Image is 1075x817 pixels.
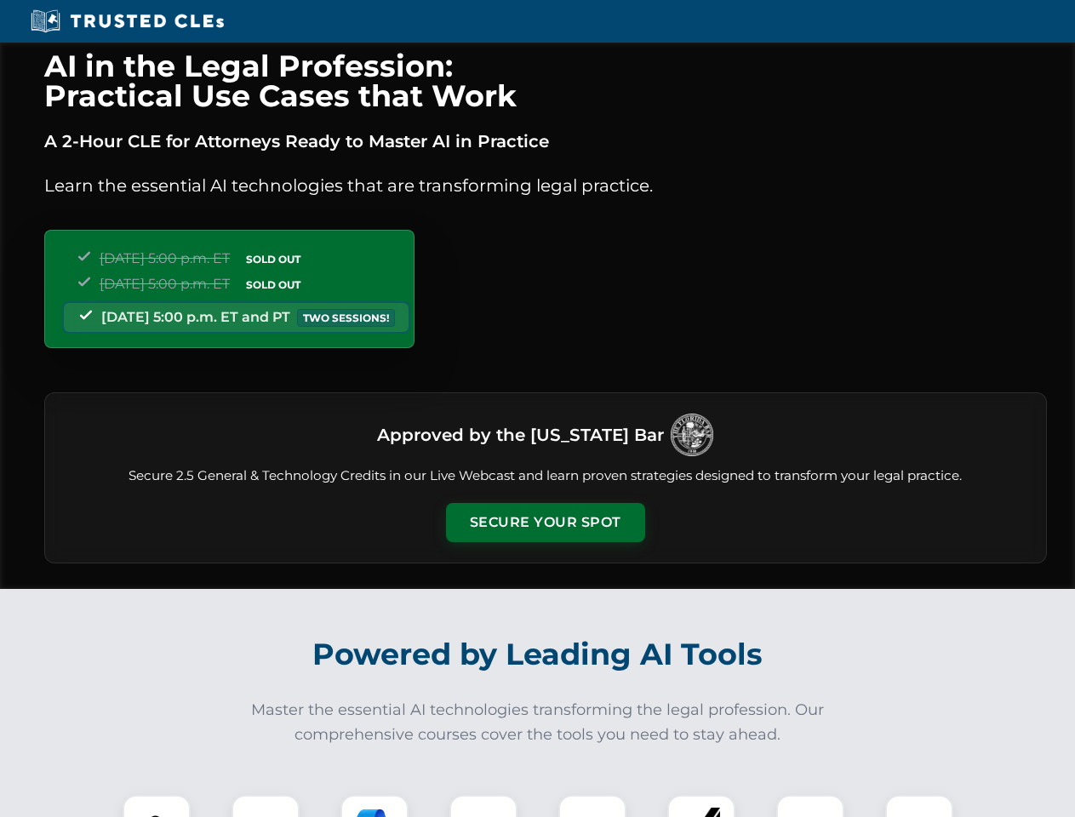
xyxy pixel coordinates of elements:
h1: AI in the Legal Profession: Practical Use Cases that Work [44,51,1047,111]
img: Logo [671,414,713,456]
span: SOLD OUT [240,250,306,268]
p: A 2-Hour CLE for Attorneys Ready to Master AI in Practice [44,128,1047,155]
h2: Powered by Leading AI Tools [66,625,1009,684]
p: Master the essential AI technologies transforming the legal profession. Our comprehensive courses... [240,698,836,747]
button: Secure Your Spot [446,503,645,542]
p: Secure 2.5 General & Technology Credits in our Live Webcast and learn proven strategies designed ... [66,466,1026,486]
h3: Approved by the [US_STATE] Bar [377,420,664,450]
img: Trusted CLEs [26,9,229,34]
p: Learn the essential AI technologies that are transforming legal practice. [44,172,1047,199]
span: [DATE] 5:00 p.m. ET [100,276,230,292]
span: [DATE] 5:00 p.m. ET [100,250,230,266]
span: SOLD OUT [240,276,306,294]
